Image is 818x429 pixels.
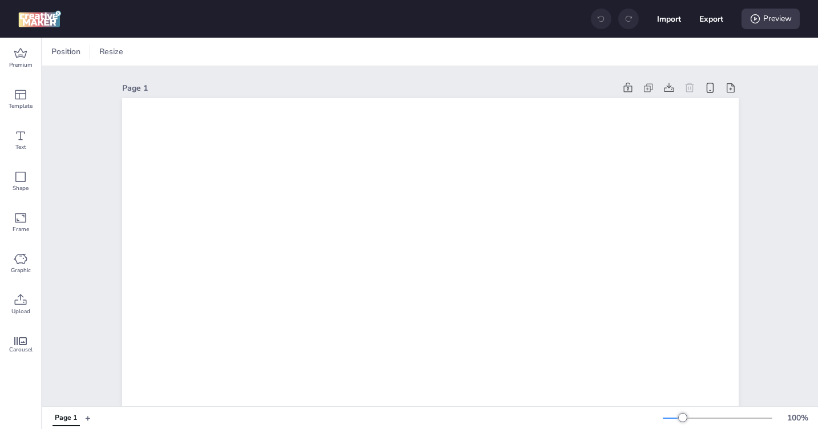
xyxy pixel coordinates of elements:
[97,46,126,58] span: Resize
[657,7,681,31] button: Import
[47,408,85,428] div: Tabs
[9,102,33,111] span: Template
[85,408,91,428] button: +
[15,143,26,152] span: Text
[49,46,83,58] span: Position
[9,345,33,354] span: Carousel
[9,60,33,70] span: Premium
[11,307,30,316] span: Upload
[11,266,31,275] span: Graphic
[122,82,615,94] div: Page 1
[784,412,811,424] div: 100 %
[13,225,29,234] span: Frame
[742,9,800,29] div: Preview
[699,7,723,31] button: Export
[13,184,29,193] span: Shape
[55,413,77,423] div: Page 1
[18,10,61,27] img: logo Creative Maker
